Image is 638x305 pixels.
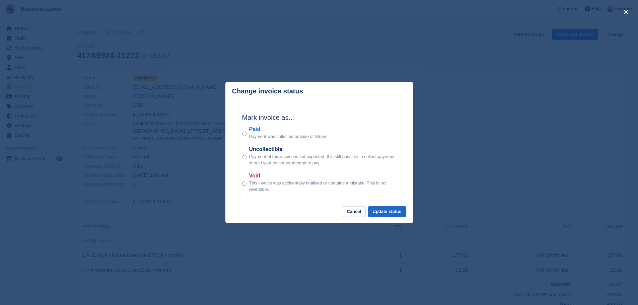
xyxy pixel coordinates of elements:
[249,172,396,180] label: Void
[249,180,396,193] p: This invoice was accidentally finalised or contains a mistake. This is not reversible.
[242,112,396,123] h2: Mark invoice as...
[368,206,406,217] button: Update status
[249,153,396,166] p: Payment of this invoice is not expected. It is still possible to collect payment should your cust...
[342,206,366,217] button: Cancel
[249,145,396,153] label: Uncollectible
[621,7,631,17] button: close
[249,125,328,133] label: Paid
[249,133,328,140] p: Payment was collected outside of Stripe.
[232,87,303,95] p: Change invoice status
